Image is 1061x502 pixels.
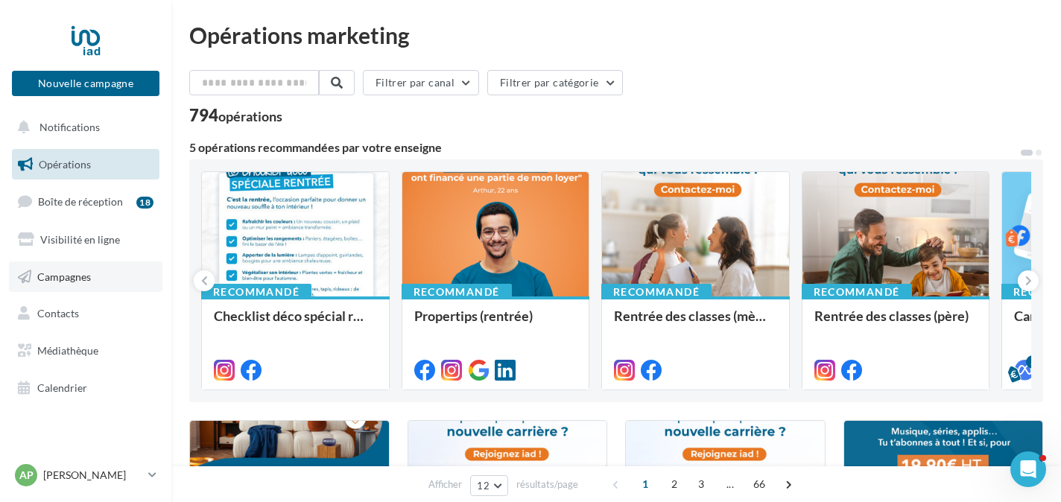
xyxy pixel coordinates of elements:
[516,477,578,492] span: résultats/page
[189,107,282,124] div: 794
[428,477,462,492] span: Afficher
[218,109,282,123] div: opérations
[689,472,713,496] span: 3
[662,472,686,496] span: 2
[43,468,142,483] p: [PERSON_NAME]
[718,472,742,496] span: ...
[9,335,162,366] a: Médiathèque
[9,372,162,404] a: Calendrier
[39,158,91,171] span: Opérations
[12,461,159,489] a: AP [PERSON_NAME]
[136,197,153,209] div: 18
[37,381,87,394] span: Calendrier
[214,308,377,338] div: Checklist déco spécial rentrée
[747,472,772,496] span: 66
[1026,355,1039,369] div: 5
[402,284,512,300] div: Recommandé
[189,142,1019,153] div: 5 opérations recommandées par votre enseigne
[414,308,577,338] div: Propertips (rentrée)
[37,270,91,282] span: Campagnes
[9,224,162,255] a: Visibilité en ligne
[802,284,912,300] div: Recommandé
[37,307,79,320] span: Contacts
[9,261,162,293] a: Campagnes
[9,298,162,329] a: Contacts
[201,284,311,300] div: Recommandé
[1010,451,1046,487] iframe: Intercom live chat
[614,308,777,338] div: Rentrée des classes (mère)
[9,185,162,217] a: Boîte de réception18
[189,24,1043,46] div: Opérations marketing
[40,233,120,246] span: Visibilité en ligne
[38,195,123,208] span: Boîte de réception
[814,308,978,338] div: Rentrée des classes (père)
[487,70,623,95] button: Filtrer par catégorie
[39,121,100,133] span: Notifications
[19,468,34,483] span: AP
[12,71,159,96] button: Nouvelle campagne
[601,284,712,300] div: Recommandé
[633,472,657,496] span: 1
[477,480,490,492] span: 12
[37,344,98,357] span: Médiathèque
[470,475,508,496] button: 12
[9,149,162,180] a: Opérations
[363,70,479,95] button: Filtrer par canal
[9,112,156,143] button: Notifications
